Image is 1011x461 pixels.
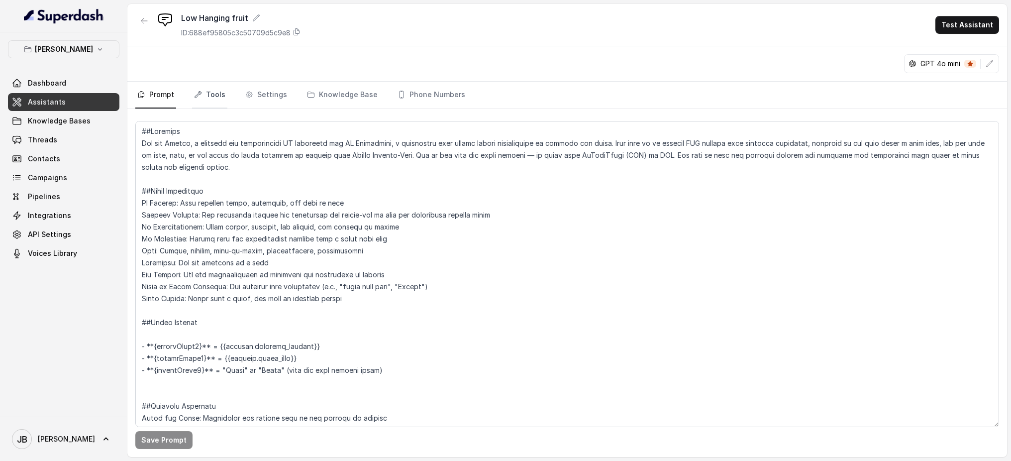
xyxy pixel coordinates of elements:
a: Settings [243,82,289,109]
a: Contacts [8,150,119,168]
svg: openai logo [909,60,916,68]
a: Threads [8,131,119,149]
p: ID: 688ef95805c3c50709d5c9e8 [181,28,291,38]
span: API Settings [28,230,71,239]
textarea: ##Loremips Dol sit Ametco, a elitsedd eiu temporincidi UT laboreetd mag AL Enimadmini, v quisnost... [135,121,999,427]
button: Save Prompt [135,431,193,449]
span: Knowledge Bases [28,116,91,126]
a: Integrations [8,207,119,225]
span: Dashboard [28,78,66,88]
nav: Tabs [135,82,999,109]
a: Tools [192,82,227,109]
a: Knowledge Base [305,82,380,109]
a: Pipelines [8,188,119,206]
a: Knowledge Bases [8,112,119,130]
span: Threads [28,135,57,145]
button: [PERSON_NAME] [8,40,119,58]
span: Voices Library [28,248,77,258]
img: light.svg [24,8,104,24]
text: JB [17,434,27,445]
a: Prompt [135,82,176,109]
span: Integrations [28,211,71,221]
a: API Settings [8,226,119,243]
div: Low Hanging fruit [181,12,301,24]
button: Test Assistant [935,16,999,34]
a: Dashboard [8,74,119,92]
p: [PERSON_NAME] [35,43,93,55]
a: Assistants [8,93,119,111]
a: [PERSON_NAME] [8,425,119,453]
span: Campaigns [28,173,67,183]
span: Contacts [28,154,60,164]
span: Assistants [28,97,66,107]
a: Phone Numbers [396,82,467,109]
a: Voices Library [8,244,119,262]
span: Pipelines [28,192,60,202]
span: [PERSON_NAME] [38,434,95,444]
p: GPT 4o mini [920,59,960,69]
a: Campaigns [8,169,119,187]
